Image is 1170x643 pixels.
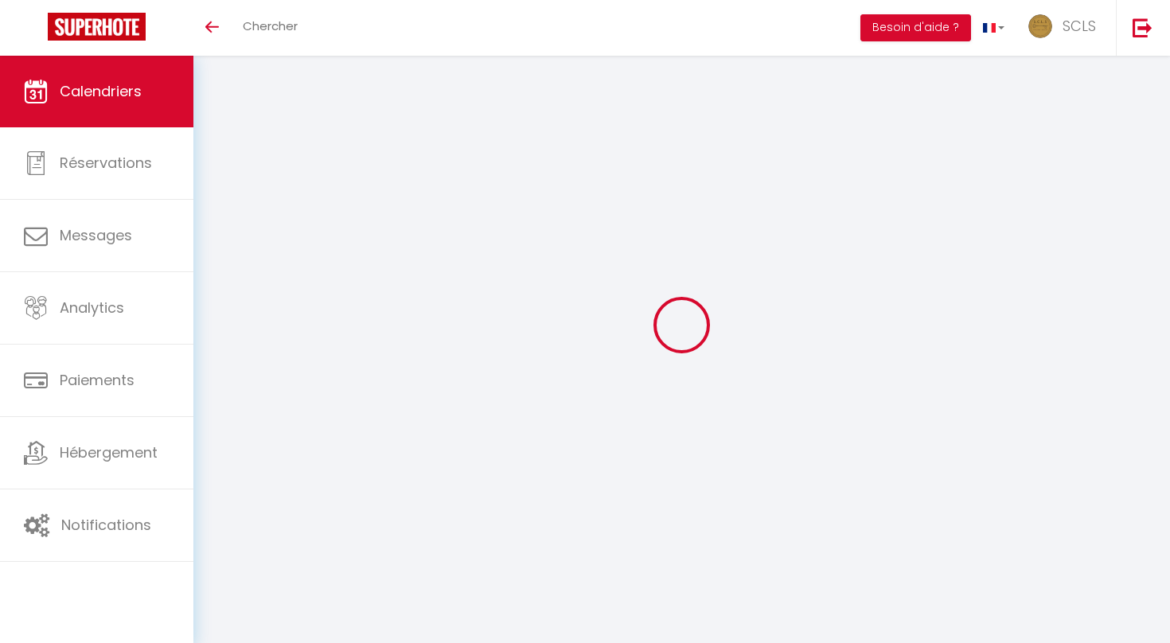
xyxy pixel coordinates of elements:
span: Analytics [60,298,124,318]
img: logout [1133,18,1152,37]
span: Hébergement [60,442,158,462]
span: SCLS [1063,16,1096,36]
span: Paiements [60,370,135,390]
span: Chercher [243,18,298,34]
span: Réservations [60,153,152,173]
span: Calendriers [60,81,142,101]
span: Notifications [61,515,151,535]
button: Besoin d'aide ? [860,14,971,41]
img: Super Booking [48,13,146,41]
img: ... [1028,14,1052,38]
span: Messages [60,225,132,245]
